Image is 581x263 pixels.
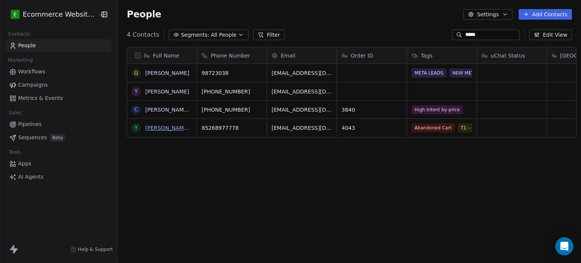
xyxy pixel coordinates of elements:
a: Campaigns [6,79,111,91]
span: T1 – Paid <$199 [458,123,501,132]
span: Help & Support [78,246,113,252]
div: Phone Number [197,47,267,64]
span: [PHONE_NUMBER] [202,88,262,95]
span: NEW META ADS LEADS [449,68,507,78]
span: AI Agents [18,173,43,181]
button: EEcommerce Website Builder [9,8,93,21]
span: Marketing [5,54,36,66]
span: High Intent by price [412,105,463,114]
span: [EMAIL_ADDRESS][DOMAIN_NAME] [272,88,332,95]
div: Tags [407,47,477,64]
div: C [134,106,138,114]
span: Abandoned Cart [412,123,455,132]
span: [PHONE_NUMBER] [202,106,262,114]
span: Tools [5,146,24,158]
span: All People [211,31,236,39]
button: Filter [253,30,284,40]
div: Full Name [127,47,197,64]
span: Sales [5,107,25,118]
div: G [134,69,138,77]
span: Metrics & Events [18,94,63,102]
span: People [18,42,36,50]
span: Campaigns [18,81,48,89]
button: Settings [463,9,512,20]
span: Phone Number [211,52,250,59]
a: [PERSON_NAME] [PERSON_NAME] [145,125,235,131]
div: Y [135,124,138,132]
span: [EMAIL_ADDRESS][DOMAIN_NAME] [272,69,332,77]
span: 4 Contacts [127,30,159,39]
span: META LEADS [412,68,446,78]
span: Workflows [18,68,45,76]
span: Pipelines [18,120,42,128]
span: Segments: [181,31,209,39]
a: Workflows [6,65,111,78]
a: Pipelines [6,118,111,131]
span: Apps [18,160,31,168]
a: AI Agents [6,171,111,183]
a: People [6,39,111,52]
span: 3840 [342,106,402,114]
a: SequencesBeta [6,131,111,144]
span: [EMAIL_ADDRESS][DOMAIN_NAME] [272,124,332,132]
span: Beta [50,134,65,142]
div: Order ID [337,47,407,64]
span: Contacts [5,28,33,40]
div: Y [135,87,138,95]
span: Order ID [351,52,373,59]
div: Email [267,47,337,64]
div: uChat Status [477,47,547,64]
a: Metrics & Events [6,92,111,104]
span: E [14,11,17,18]
a: Help & Support [70,246,113,252]
button: Edit View [529,30,572,40]
span: Sequences [18,134,47,142]
a: Apps [6,157,111,170]
span: 4043 [342,124,402,132]
span: 98723038 [202,69,262,77]
div: grid [127,64,197,261]
a: [PERSON_NAME] [145,70,189,76]
span: uChat Status [491,52,525,59]
a: [PERSON_NAME] [PERSON_NAME] [145,107,235,113]
a: [PERSON_NAME] [145,89,189,95]
span: Email [281,52,295,59]
span: People [127,9,161,20]
button: Add Contacts [519,9,572,20]
span: [EMAIL_ADDRESS][DOMAIN_NAME] [272,106,332,114]
span: 85268977778 [202,124,262,132]
div: Open Intercom Messenger [555,237,573,255]
span: Tags [421,52,432,59]
span: Ecommerce Website Builder [23,9,96,19]
span: Full Name [153,52,179,59]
